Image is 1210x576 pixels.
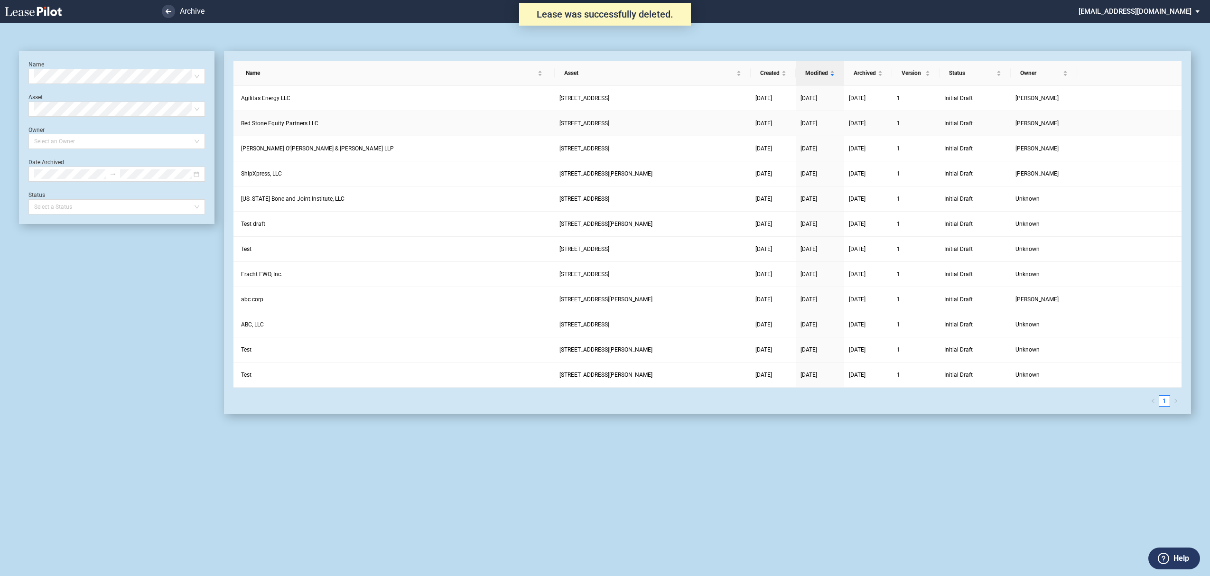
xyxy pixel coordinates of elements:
th: Version [892,61,940,86]
a: Unknown [1015,269,1072,279]
th: Modified [796,61,844,86]
span: 101 Edgewater Drive [559,321,609,328]
span: [DATE] [849,195,866,202]
th: Status [940,61,1011,86]
span: left [1151,399,1155,403]
span: [DATE] [755,372,772,378]
span: to [110,171,116,177]
span: Test [241,246,251,252]
span: Test [241,346,251,353]
span: 101 Edgewater Drive [559,246,609,252]
span: [DATE] [849,246,866,252]
span: Initial Draft [944,194,1006,204]
label: Name [28,61,44,68]
label: Owner [28,127,45,133]
span: [DATE] [849,95,866,102]
span: 1 [897,271,900,278]
span: [DATE] [849,120,866,127]
span: Initial Draft [944,169,1006,178]
span: Unknown [1015,246,1040,252]
span: Owner [1020,68,1061,78]
label: Date Archived [28,159,64,166]
span: [DATE] [849,346,866,353]
span: right [1173,399,1178,403]
span: [DATE] [755,221,772,227]
span: [DATE] [755,346,772,353]
span: Initial Draft [944,345,1006,354]
label: Help [1173,552,1189,565]
span: Ana Weaver [1015,95,1059,102]
span: abc corp [241,296,263,303]
span: 1 [897,95,900,102]
button: right [1170,395,1182,407]
span: ShipXpress, LLC [241,170,282,177]
span: Initial Draft [944,244,1006,254]
span: [DATE] [755,271,772,278]
span: Status [949,68,995,78]
span: 3460 Preston Ridge Road [559,170,652,177]
span: 401 Edgewater Place [559,95,609,102]
span: Leyla Kimball [1015,296,1059,303]
a: Unknown [1015,244,1072,254]
span: Alma Sazo-Ramirez [1015,145,1059,152]
span: Fracht FWO, Inc. [241,271,282,278]
span: 404 Wyman Street [559,221,652,227]
span: 1 [897,346,900,353]
span: Unknown [1015,195,1040,202]
a: Unknown [1015,194,1072,204]
label: Status [28,192,45,198]
button: Help [1148,548,1200,569]
span: [DATE] [755,195,772,202]
th: Name [233,61,555,86]
span: Ana Weaver [1015,120,1059,127]
span: [DATE] [849,271,866,278]
span: Red Stone Equity Partners LLC [241,120,318,127]
a: [PERSON_NAME] [1015,295,1072,304]
span: Initial Draft [944,119,1006,128]
label: Asset [28,94,43,101]
span: [DATE] [849,296,866,303]
span: 175 Wyman Street [559,372,652,378]
span: Initial Draft [944,269,1006,279]
span: Version [902,68,923,78]
span: Modified [805,68,828,78]
a: Unknown [1015,219,1072,229]
span: [DATE] [755,246,772,252]
span: 401 Edgewater Place [559,120,609,127]
span: [DATE] [800,95,817,102]
span: Archived [854,68,876,78]
span: [DATE] [755,296,772,303]
span: [DATE] [849,221,866,227]
span: [DATE] [849,145,866,152]
span: Unknown [1015,346,1040,353]
a: [PERSON_NAME] [1015,93,1072,103]
span: swap-right [110,171,116,177]
a: [PERSON_NAME] [1015,169,1072,178]
span: Test [241,372,251,378]
span: 1 [897,296,900,303]
th: Asset [555,61,751,86]
span: 1 [897,145,900,152]
span: Initial Draft [944,295,1006,304]
span: Initial Draft [944,320,1006,329]
button: left [1147,395,1159,407]
span: Initial Draft [944,93,1006,103]
a: Unknown [1015,345,1072,354]
span: [DATE] [800,195,817,202]
th: Archived [844,61,892,86]
span: [DATE] [800,120,817,127]
span: [DATE] [800,321,817,328]
span: Unknown [1015,221,1040,227]
span: [DATE] [800,296,817,303]
span: Ana Weaver [1015,170,1059,177]
span: Asset [564,68,735,78]
span: [DATE] [755,170,772,177]
span: 1 [897,246,900,252]
span: [DATE] [849,170,866,177]
span: Initial Draft [944,370,1006,380]
span: 1 [897,170,900,177]
span: Agilitas Energy LLC [241,95,290,102]
a: Unknown [1015,370,1072,380]
th: Owner [1011,61,1077,86]
li: 1 [1159,395,1170,407]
